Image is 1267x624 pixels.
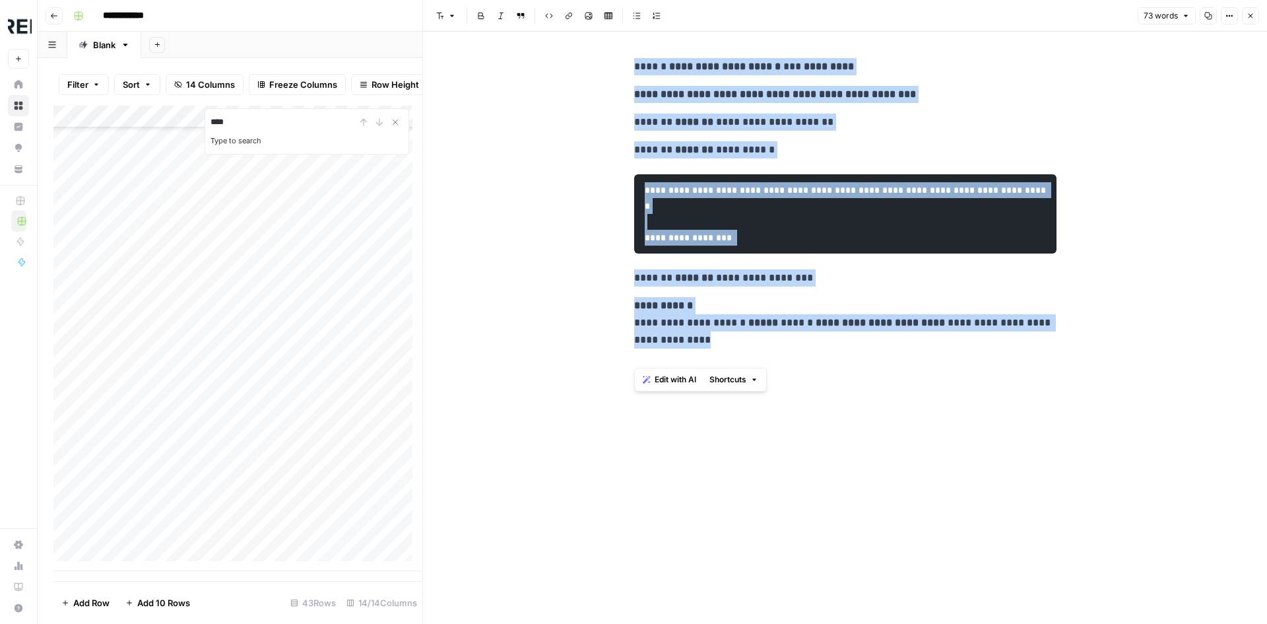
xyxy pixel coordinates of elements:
[8,116,29,137] a: Insights
[73,596,110,609] span: Add Row
[59,74,109,95] button: Filter
[637,371,701,388] button: Edit with AI
[8,534,29,555] a: Settings
[709,374,746,386] span: Shortcuts
[249,74,346,95] button: Freeze Columns
[67,78,88,91] span: Filter
[8,598,29,619] button: Help + Support
[8,74,29,95] a: Home
[1144,10,1178,22] span: 73 words
[166,74,244,95] button: 14 Columns
[211,136,261,145] label: Type to search
[285,592,341,613] div: 43 Rows
[114,74,160,95] button: Sort
[123,78,140,91] span: Sort
[8,137,29,158] a: Opportunities
[8,95,29,116] a: Browse
[8,11,29,44] button: Workspace: Threepipe Reply
[8,576,29,598] a: Learning Hub
[704,371,763,388] button: Shortcuts
[93,38,115,52] div: Blank
[8,15,32,39] img: Threepipe Reply Logo
[53,592,117,613] button: Add Row
[186,78,235,91] span: 14 Columns
[8,555,29,576] a: Usage
[655,374,696,386] span: Edit with AI
[1138,7,1196,24] button: 73 words
[117,592,198,613] button: Add 10 Rows
[351,74,428,95] button: Row Height
[372,78,419,91] span: Row Height
[67,32,141,58] a: Blank
[137,596,190,609] span: Add 10 Rows
[387,114,403,130] button: Close Search
[8,158,29,180] a: Your Data
[269,78,337,91] span: Freeze Columns
[341,592,422,613] div: 14/14 Columns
